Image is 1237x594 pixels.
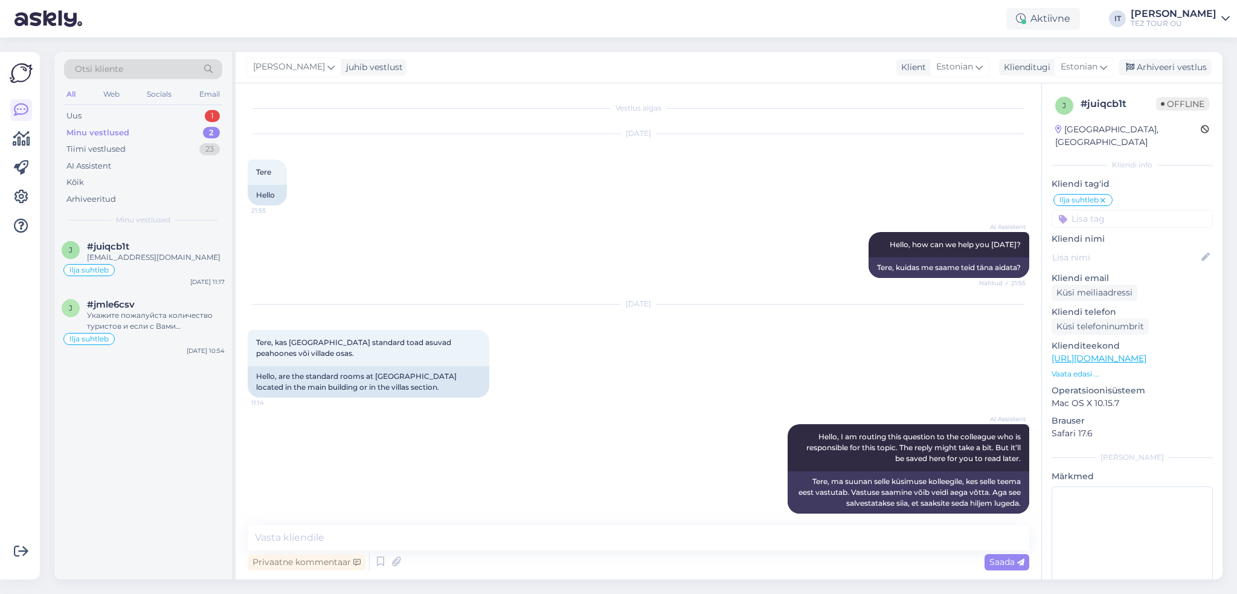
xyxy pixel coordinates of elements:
div: [GEOGRAPHIC_DATA], [GEOGRAPHIC_DATA] [1055,123,1201,149]
div: Socials [144,86,174,102]
div: IT [1109,10,1126,27]
div: Hello [248,185,287,205]
span: 11:14 [251,398,297,407]
span: #jmle6csv [87,299,135,310]
div: [DATE] 10:54 [187,346,225,355]
span: Estonian [936,60,973,74]
p: Kliendi email [1052,272,1213,285]
div: Укажите пожалуйста количество туристов и если с Вами путешествуют и дети, то их возраст. [87,310,225,332]
span: 21:55 [251,206,297,215]
span: Nähtud ✓ 21:55 [979,279,1026,288]
div: Hello, are the standard rooms at [GEOGRAPHIC_DATA] located in the main building or in the villas ... [248,366,489,398]
p: Operatsioonisüsteem [1052,384,1213,397]
p: Kliendi tag'id [1052,178,1213,190]
div: [EMAIL_ADDRESS][DOMAIN_NAME] [87,252,225,263]
div: [PERSON_NAME] [1131,9,1216,19]
span: AI Assistent [980,222,1026,231]
a: [URL][DOMAIN_NAME] [1052,353,1146,364]
span: Ilja suhtleb [69,335,109,343]
p: Vaata edasi ... [1052,369,1213,379]
div: All [64,86,78,102]
span: Saada [989,557,1024,567]
div: Uus [66,110,82,122]
div: TEZ TOUR OÜ [1131,19,1216,28]
span: [PERSON_NAME] [253,60,325,74]
span: j [69,303,72,312]
span: Ilja suhtleb [1059,196,1099,204]
div: AI Assistent [66,160,111,172]
div: juhib vestlust [341,61,403,74]
div: Email [197,86,222,102]
span: #juiqcb1t [87,241,129,252]
img: Askly Logo [10,62,33,85]
p: Safari 17.6 [1052,427,1213,440]
span: Offline [1156,97,1209,111]
div: [DATE] [248,128,1029,139]
div: Aktiivne [1006,8,1080,30]
input: Lisa nimi [1052,251,1199,264]
div: Tiimi vestlused [66,143,126,155]
div: Küsi telefoninumbrit [1052,318,1149,335]
div: Privaatne kommentaar [248,554,365,570]
div: Klienditugi [999,61,1050,74]
span: Minu vestlused [116,215,170,225]
div: Küsi meiliaadressi [1052,285,1137,301]
input: Lisa tag [1052,210,1213,228]
div: Arhiveeri vestlus [1119,59,1212,76]
span: Otsi kliente [75,63,123,76]
p: Brauser [1052,415,1213,427]
span: AI Assistent [980,415,1026,424]
div: [DATE] [248,299,1029,309]
span: j [1062,101,1066,110]
p: Kliendi telefon [1052,306,1213,318]
div: [PERSON_NAME] [1052,452,1213,463]
p: Mac OS X 10.15.7 [1052,397,1213,410]
div: Web [101,86,122,102]
p: Märkmed [1052,470,1213,483]
a: [PERSON_NAME]TEZ TOUR OÜ [1131,9,1230,28]
p: Klienditeekond [1052,340,1213,352]
span: Hello, I am routing this question to the colleague who is responsible for this topic. The reply m... [806,432,1023,463]
span: Estonian [1061,60,1097,74]
div: Vestlus algas [248,103,1029,114]
div: Minu vestlused [66,127,129,139]
div: Kõik [66,176,84,189]
div: [DATE] 11:17 [190,277,225,286]
div: 1 [205,110,220,122]
p: Kliendi nimi [1052,233,1213,245]
div: 2 [203,127,220,139]
span: j [69,245,72,254]
div: Arhiveeritud [66,193,116,205]
div: Tere, kuidas me saame teid täna aidata? [869,257,1029,278]
div: Tere, ma suunan selle küsimuse kolleegile, kes selle teema eest vastutab. Vastuse saamine võib ve... [788,471,1029,514]
div: # juiqcb1t [1081,97,1156,111]
span: Ilja suhtleb [69,266,109,274]
span: Tere, kas [GEOGRAPHIC_DATA] standard toad asuvad peahoones või villade osas. [256,338,453,358]
div: Klient [896,61,926,74]
div: Kliendi info [1052,160,1213,170]
span: Tere [256,167,271,176]
div: 23 [199,143,220,155]
span: Hello, how can we help you [DATE]? [890,240,1021,249]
